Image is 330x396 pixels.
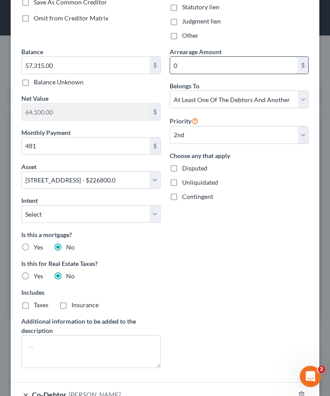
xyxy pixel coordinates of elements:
input: 0.00 [22,103,150,120]
label: Balance [21,47,43,56]
span: Yes [34,272,43,280]
label: Choose any that apply [170,151,309,160]
span: Judgment lien [182,17,221,25]
label: Additional information to be added to the description [21,317,161,335]
div: $ [298,57,308,74]
span: Asset [21,163,36,170]
div: $ [150,138,160,154]
span: No [66,272,75,280]
label: Includes [21,288,161,297]
span: Statutory lien [182,3,219,11]
input: 0.00 [22,138,150,154]
span: 2 [318,366,325,373]
span: Contingent [182,193,213,200]
span: No [66,243,75,251]
span: Omit from Creditor Matrix [34,14,108,22]
label: Priority [170,115,199,126]
label: Balance Unknown [34,78,83,87]
label: Arrearage Amount [170,47,222,56]
div: $ [150,57,160,74]
span: Taxes [34,301,48,309]
label: Net Value [21,94,48,103]
iframe: Intercom live chat [300,366,321,387]
label: Is this a mortgage? [21,230,161,239]
span: Unliquidated [182,178,218,186]
span: Yes [34,243,43,251]
span: Belongs To [170,82,199,90]
span: Insurance [72,301,99,309]
label: Monthly Payment [21,128,71,137]
label: Intent [21,196,38,205]
input: 0.00 [22,57,150,74]
label: Is this for Real Estate Taxes? [21,259,161,268]
div: $ [150,103,160,120]
span: Disputed [182,164,207,172]
span: Other [182,32,199,39]
input: 0.00 [170,57,298,74]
